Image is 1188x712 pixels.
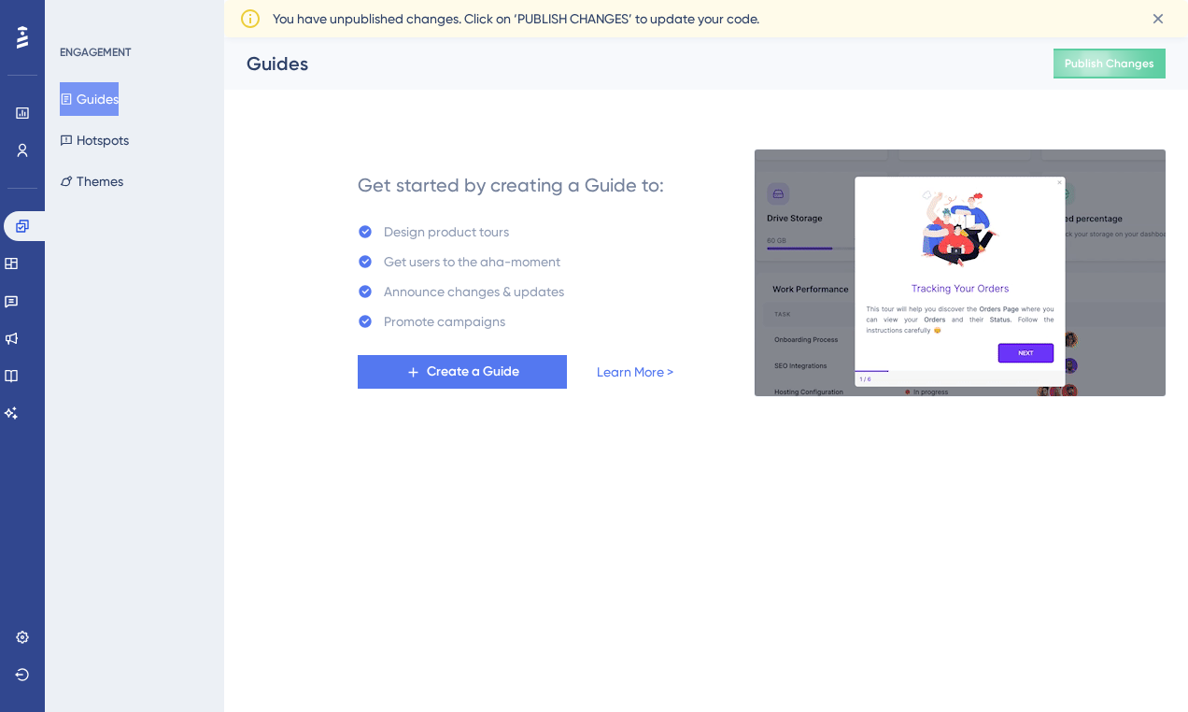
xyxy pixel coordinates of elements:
[60,123,129,157] button: Hotspots
[358,355,567,389] button: Create a Guide
[273,7,759,30] span: You have unpublished changes. Click on ‘PUBLISH CHANGES’ to update your code.
[384,221,509,243] div: Design product tours
[60,164,123,198] button: Themes
[427,361,519,383] span: Create a Guide
[247,50,1007,77] div: Guides
[597,361,673,383] a: Learn More >
[384,280,564,303] div: Announce changes & updates
[1065,56,1154,71] span: Publish Changes
[358,172,664,198] div: Get started by creating a Guide to:
[1054,49,1166,78] button: Publish Changes
[60,45,131,60] div: ENGAGEMENT
[754,149,1167,397] img: 21a29cd0e06a8f1d91b8bced9f6e1c06.gif
[384,310,505,333] div: Promote campaigns
[60,82,119,116] button: Guides
[384,250,560,273] div: Get users to the aha-moment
